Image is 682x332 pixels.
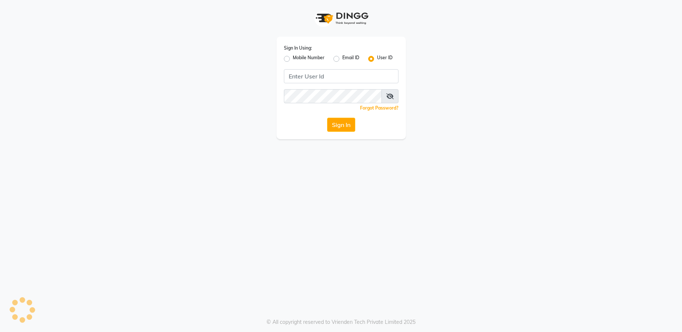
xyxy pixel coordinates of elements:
[327,118,355,132] button: Sign In
[360,105,398,111] a: Forgot Password?
[284,69,398,83] input: Username
[293,54,325,63] label: Mobile Number
[342,54,359,63] label: Email ID
[312,7,371,29] img: logo1.svg
[377,54,393,63] label: User ID
[284,89,382,103] input: Username
[284,45,312,51] label: Sign In Using:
